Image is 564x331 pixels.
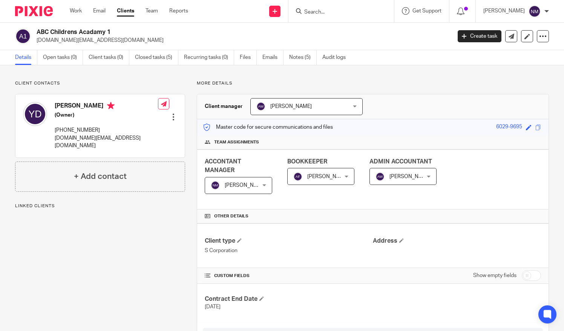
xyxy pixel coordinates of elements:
a: Open tasks (0) [43,50,83,65]
p: More details [197,80,549,86]
a: Files [240,50,257,65]
p: S Corporation [205,247,373,254]
p: [PHONE_NUMBER] [55,126,158,134]
span: Team assignments [214,139,259,145]
img: svg%3E [23,102,47,126]
p: [PERSON_NAME] [483,7,525,15]
label: Show empty fields [473,272,516,279]
p: [DOMAIN_NAME][EMAIL_ADDRESS][DOMAIN_NAME] [55,134,158,150]
span: [PERSON_NAME] [307,174,349,179]
a: Emails [262,50,284,65]
img: svg%3E [529,5,541,17]
h4: Client type [205,237,373,245]
h4: Address [373,237,541,245]
span: BOOKKEEPER [287,159,327,165]
span: [PERSON_NAME] [270,104,312,109]
a: Work [70,7,82,15]
a: Closed tasks (5) [135,50,178,65]
p: Linked clients [15,203,185,209]
h4: + Add contact [74,171,127,182]
img: svg%3E [211,181,220,190]
h2: ABC Childrens Acadamy 1 [37,28,365,36]
a: Reports [169,7,188,15]
a: Notes (5) [289,50,317,65]
img: svg%3E [293,172,302,181]
p: Master code for secure communications and files [203,123,333,131]
div: 6029-9695 [496,123,522,132]
h5: (Owner) [55,111,158,119]
h4: Contract End Date [205,295,373,303]
a: Recurring tasks (0) [184,50,234,65]
a: Email [93,7,106,15]
span: ACCONTANT MANAGER [205,159,241,173]
img: svg%3E [375,172,385,181]
img: Pixie [15,6,53,16]
a: Create task [458,30,501,42]
span: ADMIN ACCOUNTANT [369,159,432,165]
p: [DOMAIN_NAME][EMAIL_ADDRESS][DOMAIN_NAME] [37,37,446,44]
span: Other details [214,213,248,219]
img: svg%3E [256,102,265,111]
p: Client contacts [15,80,185,86]
span: Get Support [412,8,441,14]
h3: Client manager [205,103,243,110]
input: Search [303,9,371,16]
span: [PERSON_NAME] [225,183,266,188]
span: [DATE] [205,304,221,309]
i: Primary [107,102,115,109]
img: svg%3E [15,28,31,44]
a: Clients [117,7,134,15]
a: Client tasks (0) [89,50,129,65]
a: Audit logs [322,50,351,65]
a: Details [15,50,37,65]
a: Team [146,7,158,15]
h4: CUSTOM FIELDS [205,273,373,279]
h4: [PERSON_NAME] [55,102,158,111]
span: [PERSON_NAME] [389,174,431,179]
